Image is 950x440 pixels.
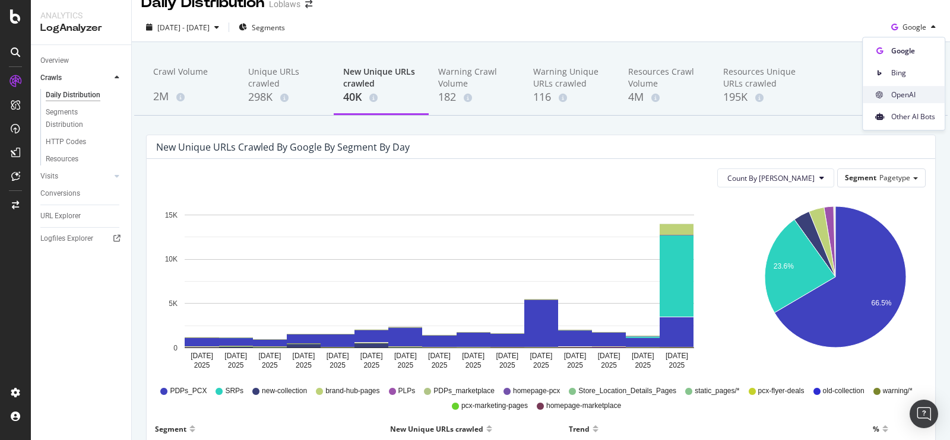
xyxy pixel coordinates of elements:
[173,344,178,352] text: 0
[40,232,123,245] a: Logfiles Explorer
[428,352,451,360] text: [DATE]
[910,400,938,428] div: Open Intercom Messenger
[46,106,123,131] a: Segments Distribution
[723,66,799,90] div: Resources Unique URLs crawled
[723,90,799,105] div: 195K
[433,386,495,396] span: PDPs_marketplace
[343,90,419,105] div: 40K
[40,210,81,222] div: URL Explorer
[224,352,247,360] text: [DATE]
[496,352,518,360] text: [DATE]
[225,386,243,396] span: SRPs
[465,361,482,369] text: 2025
[165,211,178,219] text: 15K
[390,419,483,438] div: New Unique URLs crawled
[40,55,69,67] div: Overview
[262,361,278,369] text: 2025
[360,352,383,360] text: [DATE]
[747,197,924,375] div: A chart.
[46,153,78,165] div: Resources
[601,361,617,369] text: 2025
[879,173,910,183] span: Pagetype
[363,361,379,369] text: 2025
[46,89,100,101] div: Daily Distribution
[628,66,704,90] div: Resources Crawl Volume
[530,352,553,360] text: [DATE]
[533,66,609,90] div: Warning Unique URLs crawled
[632,352,654,360] text: [DATE]
[695,386,739,396] span: static_pages/*
[156,197,722,375] svg: A chart.
[262,386,307,396] span: new-collection
[252,23,285,33] span: Segments
[155,419,186,438] div: Segment
[499,361,515,369] text: 2025
[258,352,281,360] text: [DATE]
[438,66,514,90] div: Warning Crawl Volume
[438,90,514,105] div: 182
[871,299,891,308] text: 66.5%
[40,170,58,183] div: Visits
[293,352,315,360] text: [DATE]
[228,361,244,369] text: 2025
[248,90,324,105] div: 298K
[398,386,416,396] span: PLPs
[727,173,815,183] span: Count By Day
[758,386,805,396] span: pcx-flyer-deals
[191,352,213,360] text: [DATE]
[717,168,834,187] button: Count By [PERSON_NAME]
[394,352,417,360] text: [DATE]
[46,136,86,148] div: HTTP Codes
[432,361,448,369] text: 2025
[564,352,587,360] text: [DATE]
[327,352,349,360] text: [DATE]
[569,419,590,438] div: Trend
[398,361,414,369] text: 2025
[40,72,62,84] div: Crawls
[40,210,123,222] a: URL Explorer
[461,401,528,411] span: pcx-marketing-pages
[141,18,224,37] button: [DATE] - [DATE]
[40,9,122,21] div: Analytics
[343,66,419,90] div: New Unique URLs crawled
[169,299,178,308] text: 5K
[194,361,210,369] text: 2025
[296,361,312,369] text: 2025
[513,386,560,396] span: homepage-pcx
[891,90,935,100] span: OpenAI
[886,18,940,37] button: Google
[46,153,123,165] a: Resources
[46,106,112,131] div: Segments Distribution
[902,22,926,32] span: Google
[330,361,346,369] text: 2025
[248,66,324,90] div: Unique URLs crawled
[40,170,111,183] a: Visits
[165,256,178,264] text: 10K
[823,386,864,396] span: old-collection
[157,23,210,33] span: [DATE] - [DATE]
[153,89,229,104] div: 2M
[46,89,123,101] a: Daily Distribution
[325,386,379,396] span: brand-hub-pages
[669,361,685,369] text: 2025
[666,352,688,360] text: [DATE]
[628,90,704,105] div: 4M
[578,386,676,396] span: Store_Location_Details_Pages
[891,46,935,56] span: Google
[46,136,123,148] a: HTTP Codes
[40,187,123,200] a: Conversions
[40,232,93,245] div: Logfiles Explorer
[635,361,651,369] text: 2025
[891,68,935,78] span: Bing
[40,21,122,35] div: LogAnalyzer
[598,352,620,360] text: [DATE]
[40,187,80,200] div: Conversions
[153,66,229,88] div: Crawl Volume
[462,352,484,360] text: [DATE]
[546,401,621,411] span: homepage-marketplace
[156,141,410,153] div: New Unique URLs crawled by google by Segment by Day
[40,72,111,84] a: Crawls
[883,386,913,396] span: warning/*
[533,361,549,369] text: 2025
